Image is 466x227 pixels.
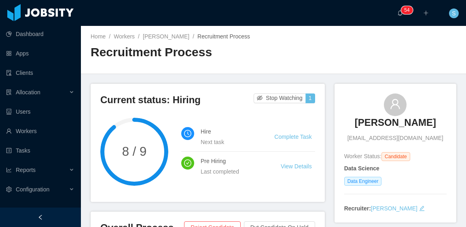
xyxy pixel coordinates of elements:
span: Worker Status: [344,153,381,159]
a: icon: userWorkers [6,123,74,139]
div: Next task [201,138,255,146]
div: Last completed [201,167,261,176]
span: / [193,33,194,40]
a: [PERSON_NAME] [355,116,436,134]
button: icon: eye-invisibleStop Watching [254,93,306,103]
sup: 54 [401,6,413,14]
h4: Pre Hiring [201,157,261,165]
span: Reports [16,167,36,173]
span: [EMAIL_ADDRESS][DOMAIN_NAME] [347,134,443,142]
a: [PERSON_NAME] [143,33,189,40]
h3: Current status: Hiring [100,93,254,106]
strong: Recruiter: [344,205,371,212]
a: Complete Task [274,134,311,140]
span: Configuration [16,186,49,193]
h3: [PERSON_NAME] [355,116,436,129]
i: icon: user [390,98,401,110]
h4: Hire [201,127,255,136]
i: icon: bell [397,10,403,16]
i: icon: clock-circle [184,130,191,137]
a: Workers [114,33,135,40]
span: / [109,33,110,40]
p: 5 [404,6,407,14]
i: icon: line-chart [6,167,12,173]
i: icon: check-circle [184,159,191,167]
span: / [138,33,140,40]
span: 8 / 9 [100,145,168,158]
i: icon: setting [6,187,12,192]
a: [PERSON_NAME] [371,205,417,212]
span: Data Engineer [344,177,382,186]
a: icon: pie-chartDashboard [6,26,74,42]
a: icon: profileTasks [6,142,74,159]
span: Recruitment Process [197,33,250,40]
i: icon: plus [423,10,429,16]
i: icon: edit [419,206,425,211]
span: Allocation [16,89,40,95]
a: icon: appstoreApps [6,45,74,62]
strong: Data Science [344,165,379,172]
p: 4 [407,6,410,14]
a: icon: robotUsers [6,104,74,120]
a: View Details [281,163,312,170]
button: 1 [305,93,315,103]
h2: Recruitment Process [91,44,273,61]
a: Home [91,33,106,40]
span: Candidate [381,152,410,161]
a: icon: auditClients [6,65,74,81]
span: S [452,8,455,18]
i: icon: solution [6,89,12,95]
